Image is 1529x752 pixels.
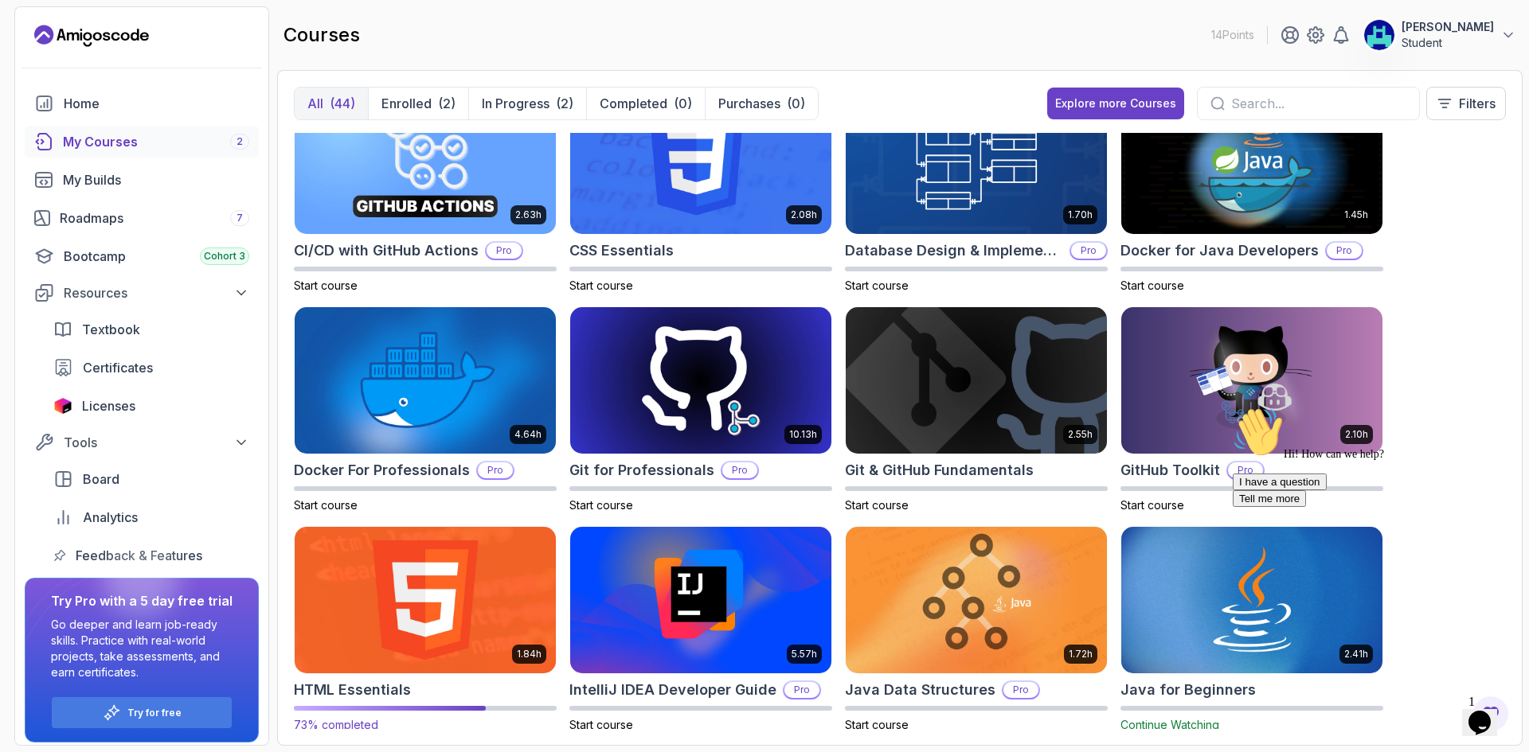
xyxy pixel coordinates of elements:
[514,428,542,441] p: 4.64h
[381,94,432,113] p: Enrolled
[53,398,72,414] img: jetbrains icon
[570,307,831,454] img: Git for Professionals card
[83,358,153,377] span: Certificates
[204,250,245,263] span: Cohort 3
[1426,87,1506,120] button: Filters
[482,94,549,113] p: In Progress
[438,94,456,113] div: (2)
[25,126,259,158] a: courses
[25,202,259,234] a: roadmaps
[6,73,100,90] button: I have a question
[64,433,249,452] div: Tools
[845,679,995,701] h2: Java Data Structures
[1231,94,1406,113] input: Search...
[294,240,479,262] h2: CI/CD with GitHub Actions
[6,48,158,60] span: Hi! How can we help?
[127,707,182,719] a: Try for free
[44,314,259,345] a: textbook
[34,23,149,49] a: Landing page
[284,22,360,48] h2: courses
[294,679,411,701] h2: HTML Essentials
[82,320,140,339] span: Textbook
[569,240,674,262] h2: CSS Essentials
[586,88,705,119] button: Completed(0)
[237,135,243,148] span: 2
[6,90,80,107] button: Tell me more
[63,132,249,151] div: My Courses
[1055,95,1176,111] div: Explore more Courses
[82,396,135,415] span: Licenses
[515,208,542,221] p: 2.63h
[1120,240,1319,262] h2: Docker for Java Developers
[83,470,119,489] span: Board
[1068,428,1093,441] p: 2.55h
[44,540,259,571] a: feedback
[1363,19,1516,51] button: user profile image[PERSON_NAME]Student
[1327,243,1362,259] p: Pro
[51,696,233,729] button: Try for free
[25,164,259,196] a: builds
[674,94,692,113] div: (0)
[569,679,776,701] h2: IntelliJ IDEA Developer Guide
[705,88,818,119] button: Purchases(0)
[294,279,358,292] span: Start course
[295,88,556,235] img: CI/CD with GitHub Actions card
[792,648,817,660] p: 5.57h
[1120,498,1184,512] span: Start course
[44,390,259,422] a: licenses
[44,501,259,533] a: analytics
[718,94,780,113] p: Purchases
[294,459,470,481] h2: Docker For Professionals
[569,498,633,512] span: Start course
[25,88,259,119] a: home
[1068,208,1093,221] p: 1.70h
[570,88,831,235] img: CSS Essentials card
[487,243,522,259] p: Pro
[789,428,817,441] p: 10.13h
[295,88,368,119] button: All(44)
[6,6,57,57] img: :wave:
[44,352,259,384] a: certificates
[6,6,293,107] div: 👋Hi! How can we help?I have a questionTell me more
[25,279,259,307] button: Resources
[570,527,831,673] img: IntelliJ IDEA Developer Guide card
[1120,279,1184,292] span: Start course
[1120,679,1256,701] h2: Java for Beginners
[64,94,249,113] div: Home
[51,617,233,680] p: Go deeper and learn job-ready skills. Practice with real-world projects, take assessments, and ea...
[1344,208,1368,221] p: 1.45h
[64,247,249,266] div: Bootcamp
[846,88,1107,235] img: Database Design & Implementation card
[1120,718,1219,731] span: Continue Watching
[1121,88,1382,235] img: Docker for Java Developers card
[1047,88,1184,119] button: Explore more Courses
[307,94,323,113] p: All
[722,462,757,478] p: Pro
[556,94,573,113] div: (2)
[1121,527,1382,673] img: Java for Beginners card
[294,718,378,731] span: 73% completed
[25,240,259,272] a: bootcamp
[1364,20,1394,50] img: user profile image
[468,88,586,119] button: In Progress(2)
[845,498,909,512] span: Start course
[845,459,1034,481] h2: Git & GitHub Fundamentals
[63,170,249,189] div: My Builds
[1071,243,1106,259] p: Pro
[600,94,667,113] p: Completed
[294,498,358,512] span: Start course
[1121,307,1382,454] img: GitHub Toolkit card
[569,718,633,731] span: Start course
[478,462,513,478] p: Pro
[791,208,817,221] p: 2.08h
[846,527,1107,673] img: Java Data Structures card
[1211,27,1254,43] p: 14 Points
[787,94,805,113] div: (0)
[569,279,633,292] span: Start course
[845,279,909,292] span: Start course
[1402,35,1494,51] p: Student
[76,546,202,565] span: Feedback & Features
